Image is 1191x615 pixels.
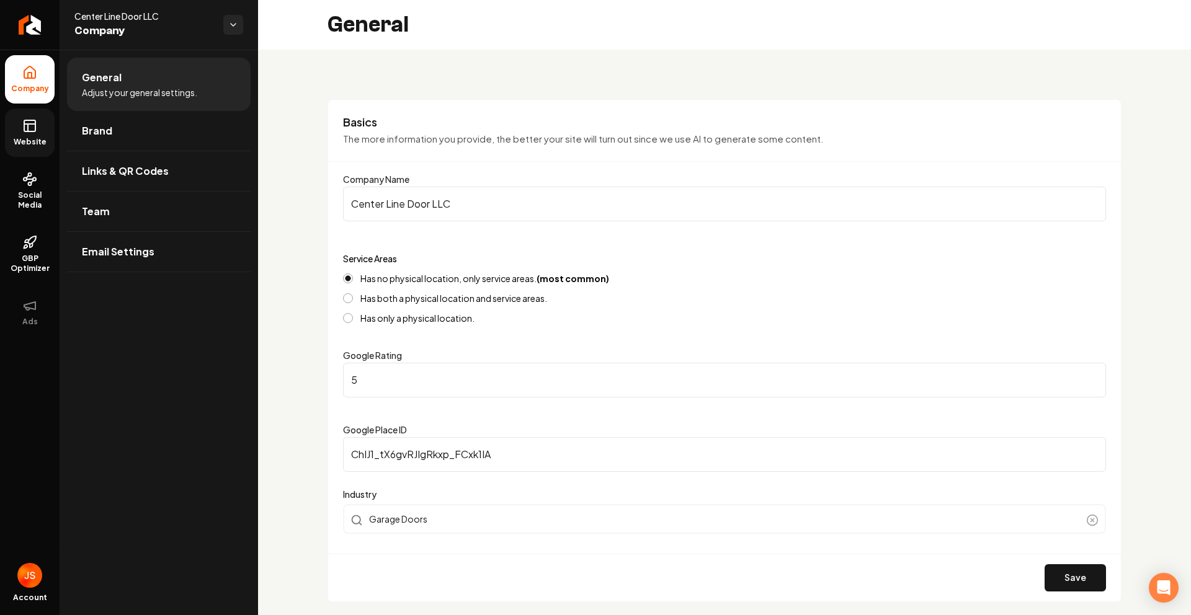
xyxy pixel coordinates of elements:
[9,137,51,147] span: Website
[67,111,251,151] a: Brand
[82,70,122,85] span: General
[5,190,55,210] span: Social Media
[5,254,55,273] span: GBP Optimizer
[343,363,1106,397] input: Google Rating
[67,232,251,272] a: Email Settings
[82,204,110,219] span: Team
[343,174,409,185] label: Company Name
[537,273,609,284] strong: (most common)
[360,274,609,283] label: Has no physical location, only service areas.
[17,563,42,588] img: James Shamoun
[343,187,1106,221] input: Company Name
[74,22,213,40] span: Company
[82,86,197,99] span: Adjust your general settings.
[17,563,42,588] button: Open user button
[5,288,55,337] button: Ads
[5,225,55,283] a: GBP Optimizer
[343,350,402,361] label: Google Rating
[82,123,112,138] span: Brand
[343,132,1106,146] p: The more information you provide, the better your site will turn out since we use AI to generate ...
[82,244,154,259] span: Email Settings
[6,84,54,94] span: Company
[343,253,397,264] label: Service Areas
[17,317,43,327] span: Ads
[67,151,251,191] a: Links & QR Codes
[13,593,47,603] span: Account
[5,108,55,157] a: Website
[343,487,1106,502] label: Industry
[1149,573,1179,603] div: Open Intercom Messenger
[328,12,409,37] h2: General
[360,294,547,303] label: Has both a physical location and service areas.
[343,115,1106,130] h3: Basics
[343,424,407,435] label: Google Place ID
[74,10,213,22] span: Center Line Door LLC
[360,314,475,322] label: Has only a physical location.
[82,164,169,179] span: Links & QR Codes
[19,15,42,35] img: Rebolt Logo
[5,162,55,220] a: Social Media
[67,192,251,231] a: Team
[1045,564,1106,591] button: Save
[343,437,1106,472] input: Google Place ID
